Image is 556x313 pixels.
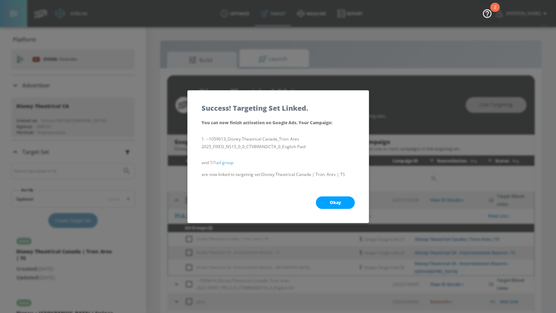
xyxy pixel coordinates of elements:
[330,200,341,205] span: Okay
[202,135,355,151] li: --1059613_Disney Theatrical Canada_Tron: Ares 2025_FIXED_NS15_0_0_CTVBRANDCTA_0_English Paid
[477,3,497,23] button: Open Resource Center, 2 new notifications
[202,159,355,167] p: and 1/1
[202,119,355,127] p: You can now finish activation on Google Ads. Your Campaign :
[202,104,308,112] h5: Success! Targeting Set Linked.
[316,196,355,209] button: Okay
[494,7,496,16] div: 2
[216,160,234,166] a: ad group
[202,171,355,178] p: are now linked to targeting set: Disney Theatrical Canada | Tron: Ares | TS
